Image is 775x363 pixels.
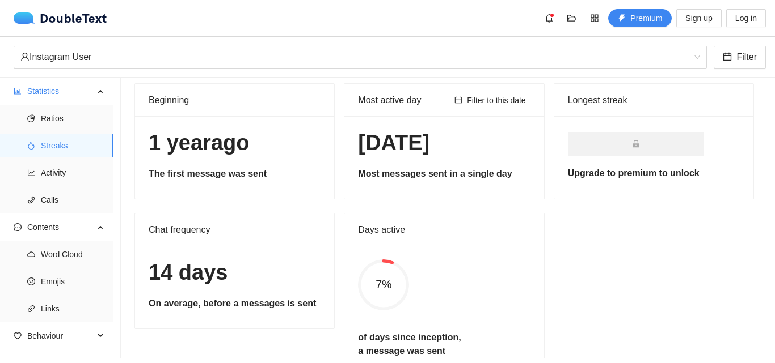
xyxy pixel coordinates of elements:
div: Days active [358,213,530,246]
span: 7% [358,279,409,291]
button: Sign up [676,9,721,27]
h5: On average, before a messages is sent [149,297,321,310]
h5: Upgrade to premium to unlock [568,166,740,180]
span: lock [632,140,640,148]
span: Log in [735,12,757,24]
span: pie-chart [27,114,35,122]
span: Word Cloud [41,243,104,266]
span: Filter to this date [467,94,526,106]
span: bar-chart [14,87,22,95]
span: Contents [27,216,94,238]
a: logoDoubleText [14,12,107,24]
span: link [27,305,35,313]
button: folder-open [563,9,581,27]
button: appstore [586,9,604,27]
div: ‏‎Instagram User‎‏ [20,46,690,68]
h1: 14 days [149,259,321,286]
span: line-chart [27,169,35,177]
div: DoubleText [14,12,107,24]
button: calendarFilter [714,46,766,69]
span: message [14,223,22,231]
span: bell [541,14,558,23]
div: Most active day [358,84,450,116]
div: Longest streak [568,93,740,107]
h1: [DATE] [358,130,530,156]
span: Streaks [41,134,104,157]
img: logo [14,12,40,24]
h5: The first message was sent [149,167,321,181]
span: Activity [41,161,104,184]
span: heart [14,332,22,340]
span: user [20,52,30,61]
button: bell [540,9,558,27]
button: calendarFilter to this date [450,93,530,107]
span: phone [27,196,35,204]
span: Behaviour [27,324,94,347]
h5: Most messages sent in a single day [358,167,530,181]
span: smile [27,277,35,285]
button: thunderboltPremium [608,9,672,27]
h5: of days since inception, a message was sent [358,331,461,358]
span: calendar [454,96,462,105]
span: fire [27,142,35,150]
span: cloud [27,250,35,258]
span: thunderbolt [618,14,626,23]
span: Premium [630,12,662,24]
span: Filter [736,50,757,64]
div: Beginning [149,84,321,116]
span: Ratios [41,107,104,130]
span: Sign up [685,12,712,24]
span: folder-open [563,14,580,23]
div: Chat frequency [149,213,321,246]
span: Statistics [27,80,94,103]
span: Emojis [41,270,104,293]
span: Calls [41,189,104,211]
span: appstore [586,14,603,23]
button: Log in [726,9,766,27]
span: calendar [723,52,732,63]
h1: 1 year ago [149,130,321,156]
span: ‏‎Instagram User‎‏ [20,46,700,68]
span: Links [41,297,104,320]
